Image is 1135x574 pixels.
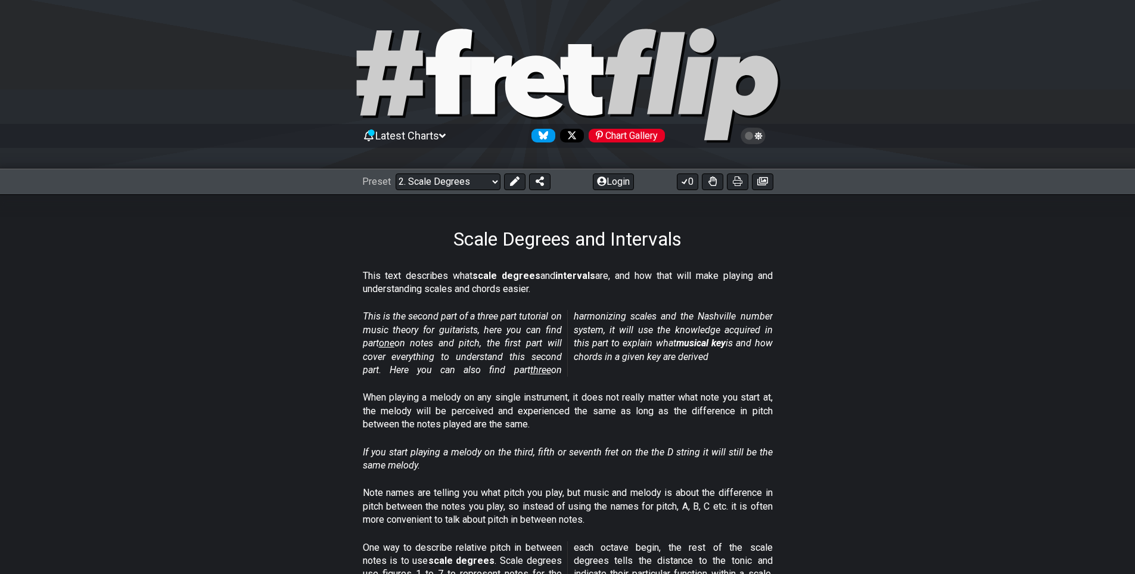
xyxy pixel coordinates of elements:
span: three [530,364,551,376]
p: Note names are telling you what pitch you play, but music and melody is about the difference in p... [363,486,773,526]
span: Preset [362,176,391,187]
p: When playing a melody on any single instrument, it does not really matter what note you start at,... [363,391,773,431]
select: Preset [396,173,500,190]
button: Login [593,173,634,190]
span: one [379,337,394,349]
span: Latest Charts [375,129,439,142]
a: #fretflip at Pinterest [584,129,665,142]
h1: Scale Degrees and Intervals [453,228,682,250]
p: This text describes what and are, and how that will make playing and understanding scales and cho... [363,269,773,296]
strong: scale degrees [472,270,540,281]
strong: musical key [676,337,726,349]
button: Print [727,173,748,190]
button: Share Preset [529,173,551,190]
button: Edit Preset [504,173,525,190]
strong: intervals [555,270,595,281]
a: Follow #fretflip at X [555,129,584,142]
em: This is the second part of a three part tutorial on music theory for guitarists, here you can fin... [363,311,773,376]
a: Follow #fretflip at Bluesky [527,129,555,142]
div: Chart Gallery [589,129,665,142]
button: Create image [752,173,773,190]
button: Toggle Dexterity for all fretkits [702,173,723,190]
strong: scale degrees [428,555,495,566]
button: 0 [677,173,698,190]
span: Toggle light / dark theme [747,131,760,141]
em: If you start playing a melody on the third, fifth or seventh fret on the the D string it will sti... [363,446,773,471]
